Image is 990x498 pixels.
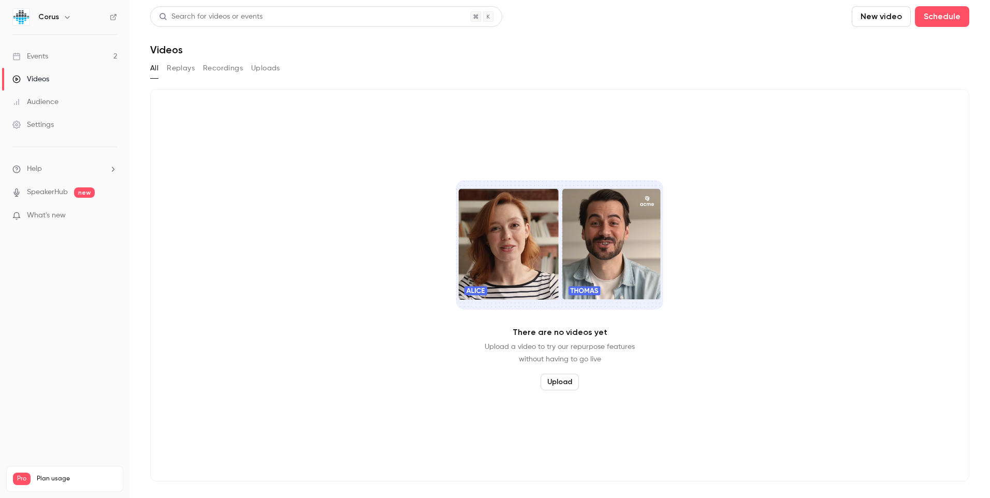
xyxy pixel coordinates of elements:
h1: Videos [150,43,183,56]
li: help-dropdown-opener [12,164,117,174]
span: new [74,187,95,198]
p: There are no videos yet [513,326,607,339]
div: Audience [12,97,59,107]
div: Settings [12,120,54,130]
div: Events [12,51,48,62]
p: Upload a video to try our repurpose features without having to go live [485,341,635,365]
img: Corus [13,9,30,25]
section: Videos [150,6,969,492]
span: Help [27,164,42,174]
button: Upload [541,374,579,390]
a: SpeakerHub [27,187,68,198]
button: Replays [167,60,195,77]
span: Pro [13,473,31,485]
span: Plan usage [37,475,117,483]
span: What's new [27,210,66,221]
h6: Corus [38,12,59,22]
button: All [150,60,158,77]
div: Videos [12,74,49,84]
button: New video [852,6,911,27]
button: Schedule [915,6,969,27]
div: Search for videos or events [159,11,263,22]
iframe: Noticeable Trigger [105,211,117,221]
button: Uploads [251,60,280,77]
button: Recordings [203,60,243,77]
